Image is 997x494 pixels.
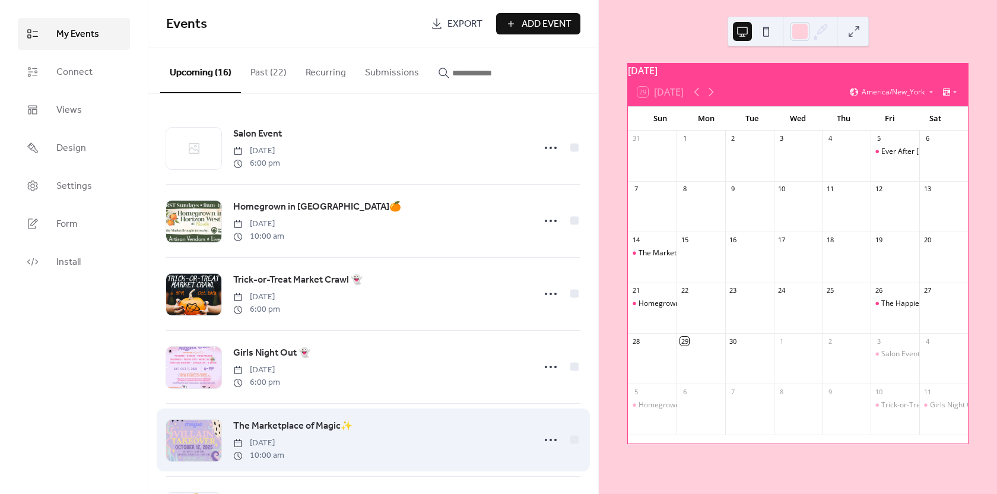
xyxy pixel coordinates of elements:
div: Homegrown in [GEOGRAPHIC_DATA]🍊 [639,299,770,309]
span: Homegrown in [GEOGRAPHIC_DATA]🍊 [233,200,401,214]
div: Sun [637,107,683,131]
button: Recurring [296,48,355,92]
div: Trick-or-Treat Market Crawl 👻 [871,400,919,410]
div: 3 [874,337,883,346]
div: 7 [729,387,738,396]
div: The Happiest Market 🐭 [871,299,919,309]
a: Salon Event [233,126,282,142]
div: 3 [777,134,786,143]
span: 10:00 am [233,230,284,243]
span: Export [447,17,482,31]
div: 13 [923,185,932,194]
div: 31 [631,134,640,143]
button: Past (22) [241,48,296,92]
div: 5 [631,387,640,396]
div: Ever After [DATE] Mini Pop-Up! 🎃 [881,147,994,157]
div: Tue [729,107,775,131]
a: Trick-or-Treat Market Crawl 👻 [233,273,363,288]
div: 20 [923,235,932,244]
div: 8 [680,185,689,194]
div: 2 [825,337,834,346]
div: Ever After Halloween Mini Pop-Up! 🎃 [871,147,919,157]
span: 6:00 pm [233,303,280,316]
div: 22 [680,286,689,295]
div: 7 [631,185,640,194]
div: 10 [874,387,883,396]
div: 1 [680,134,689,143]
div: Trick-or-Treat Market Crawl 👻 [881,400,984,410]
span: Form [56,217,78,232]
span: Girls Night Out 👻 [233,346,310,360]
div: 2 [729,134,738,143]
span: Settings [56,179,92,194]
div: 14 [631,235,640,244]
div: 11 [825,185,834,194]
div: Fri [866,107,912,131]
a: Views [18,94,130,126]
div: 25 [825,286,834,295]
div: 23 [729,286,738,295]
div: Girls Night Out 👻 [930,400,989,410]
div: 24 [777,286,786,295]
div: 10 [777,185,786,194]
div: Homegrown in [GEOGRAPHIC_DATA]🍊 [639,400,770,410]
span: 10:00 am [233,449,284,462]
div: The Marketplace of Magic✨ [639,248,734,258]
a: Install [18,246,130,278]
span: Salon Event [233,127,282,141]
span: The Marketplace of Magic✨ [233,419,353,433]
span: Trick-or-Treat Market Crawl 👻 [233,273,363,287]
div: Girls Night Out 👻 [919,400,968,410]
span: Design [56,141,86,156]
div: Thu [821,107,866,131]
div: 28 [631,337,640,346]
div: 15 [680,235,689,244]
div: 30 [729,337,738,346]
div: Sat [913,107,958,131]
a: Settings [18,170,130,202]
span: Events [166,11,207,37]
div: 4 [825,134,834,143]
a: Connect [18,56,130,88]
div: 4 [923,337,932,346]
div: Mon [683,107,729,131]
div: 16 [729,235,738,244]
button: Submissions [355,48,428,92]
span: Connect [56,65,93,80]
span: Install [56,255,81,270]
span: America/New_York [862,88,925,96]
div: 6 [923,134,932,143]
div: 26 [874,286,883,295]
span: [DATE] [233,291,280,303]
div: 27 [923,286,932,295]
a: Homegrown in [GEOGRAPHIC_DATA]🍊 [233,199,401,215]
div: 8 [777,387,786,396]
span: [DATE] [233,218,284,230]
div: 17 [777,235,786,244]
a: My Events [18,18,130,50]
div: Salon Event [881,349,920,359]
span: [DATE] [233,364,280,376]
div: 6 [680,387,689,396]
a: Export [422,13,491,34]
span: My Events [56,27,99,42]
a: Design [18,132,130,164]
a: The Marketplace of Magic✨ [233,419,353,434]
div: 12 [874,185,883,194]
a: Add Event [496,13,580,34]
span: Views [56,103,82,118]
div: Homegrown in Horizon West Market🍊 [628,299,677,309]
span: 6:00 pm [233,157,280,170]
div: [DATE] [628,64,968,78]
div: 21 [631,286,640,295]
span: [DATE] [233,437,284,449]
div: Homegrown in Horizon West Market🍊 [628,400,677,410]
span: [DATE] [233,145,280,157]
button: Upcoming (16) [160,48,241,93]
div: 18 [825,235,834,244]
a: Form [18,208,130,240]
div: The Marketplace of Magic✨ [628,248,677,258]
div: 11 [923,387,932,396]
span: Add Event [522,17,571,31]
div: The Happiest Market 🐭 [881,299,961,309]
